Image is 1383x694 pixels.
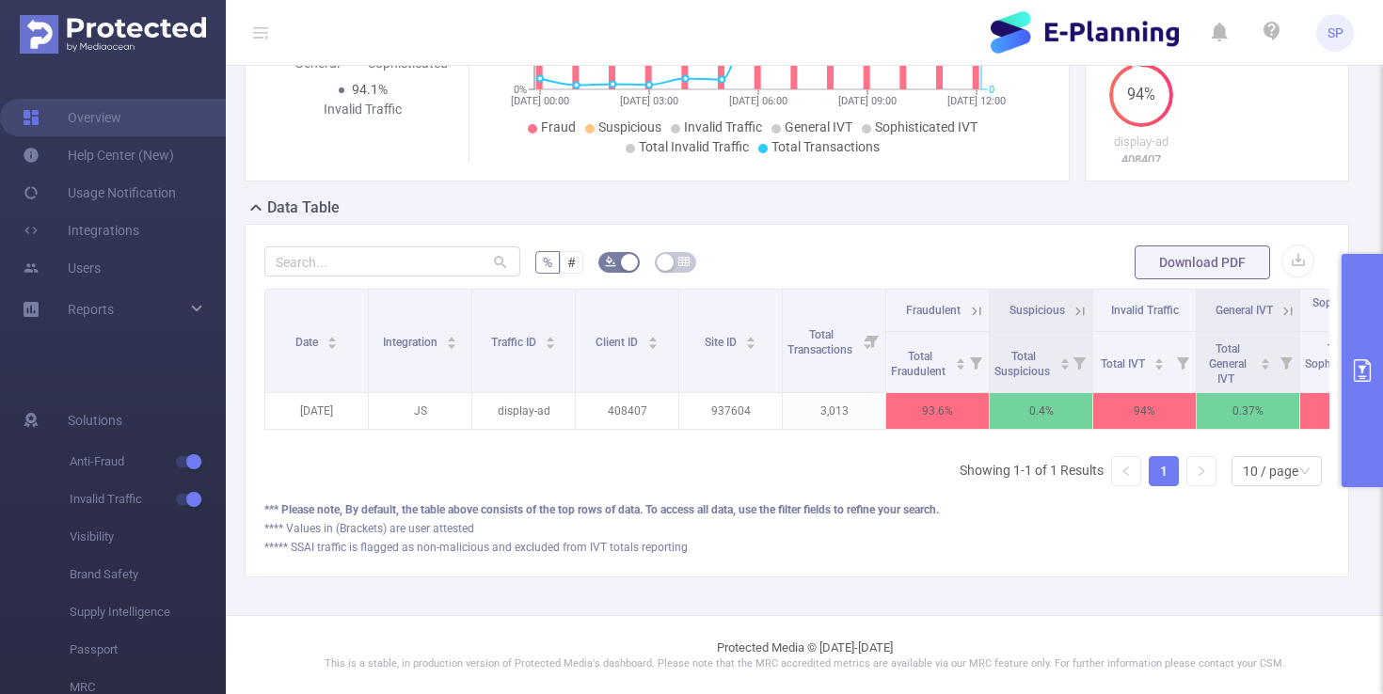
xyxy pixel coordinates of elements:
span: Date [295,336,321,349]
p: 0.37% [1197,393,1299,429]
span: Total Fraudulent [891,350,948,378]
span: Visibility [70,518,226,556]
span: % [543,255,552,270]
div: **** Values in (Brackets) are user attested [264,520,1329,537]
span: Fraud [541,119,576,134]
p: [DATE] [265,393,368,429]
span: Invalid Traffic [684,119,762,134]
li: 1 [1149,456,1179,486]
span: Suspicious [1009,304,1065,317]
span: Passport [70,631,226,669]
i: icon: caret-down [1059,362,1070,368]
span: Anti-Fraud [70,443,226,481]
i: icon: caret-down [955,362,965,368]
h2: Data Table [267,197,340,219]
span: Fraudulent [906,304,961,317]
i: Filter menu [859,290,885,392]
a: Users [23,249,101,287]
span: Total General IVT [1209,342,1247,386]
i: Filter menu [1066,332,1092,392]
p: 94% [1093,393,1196,429]
p: display-ad [472,393,575,429]
span: Supply Intelligence [70,593,226,631]
span: Brand Safety [70,556,226,593]
span: Integration [383,336,440,349]
tspan: [DATE] 03:00 [620,95,678,107]
i: icon: caret-up [546,334,556,339]
span: 94.1% [352,82,388,97]
i: icon: right [1196,465,1207,477]
span: Invalid Traffic [1111,304,1179,317]
i: icon: caret-up [1154,355,1165,361]
a: 1 [1150,457,1178,485]
div: Sort [955,355,966,367]
span: Traffic ID [491,336,539,349]
div: Sort [1153,355,1165,367]
i: icon: bg-colors [605,256,616,267]
p: JS [369,393,471,429]
span: Suspicious [598,119,661,134]
i: icon: caret-up [746,334,756,339]
span: Total IVT [1101,357,1148,371]
span: Solutions [68,402,122,439]
p: display-ad [1105,133,1180,151]
div: Sort [446,334,457,345]
a: Overview [23,99,121,136]
div: Sort [545,334,556,345]
a: Integrations [23,212,139,249]
li: Previous Page [1111,456,1141,486]
div: ***** SSAI traffic is flagged as non-malicious and excluded from IVT totals reporting [264,539,1329,556]
span: Sophisticated IVT [875,119,978,134]
span: Total Sophisticated IVT [1305,342,1374,386]
tspan: [DATE] 06:00 [729,95,787,107]
span: Client ID [596,336,641,349]
i: icon: caret-up [327,334,338,339]
img: Protected Media [20,15,206,54]
span: Sophisticated IVT [1312,296,1381,324]
p: 93.6% [886,393,989,429]
div: Sort [1260,355,1271,367]
li: Next Page [1186,456,1216,486]
i: Filter menu [962,332,989,392]
button: Download PDF [1135,245,1270,279]
span: SP [1327,14,1343,52]
div: Sort [1059,355,1071,367]
span: Total Transactions [787,328,855,356]
i: icon: caret-up [647,334,658,339]
a: Help Center (New) [23,136,174,174]
tspan: [DATE] 09:00 [838,95,897,107]
span: Invalid Traffic [70,481,226,518]
i: icon: table [678,256,690,267]
span: General IVT [785,119,852,134]
tspan: [DATE] 00:00 [511,95,569,107]
div: 10 / page [1243,457,1298,485]
i: icon: caret-down [447,341,457,347]
span: Site ID [705,336,739,349]
div: Sort [326,334,338,345]
i: icon: caret-down [1261,362,1271,368]
tspan: [DATE] 12:00 [947,95,1006,107]
div: *** Please note, By default, the table above consists of the top rows of data. To access all data... [264,501,1329,518]
p: 937604 [679,393,782,429]
i: icon: down [1299,465,1311,479]
a: Usage Notification [23,174,176,212]
tspan: 0 [989,84,994,96]
p: 0.4% [990,393,1092,429]
i: Filter menu [1169,332,1196,392]
i: icon: caret-down [327,341,338,347]
i: icon: caret-down [546,341,556,347]
i: icon: caret-up [447,334,457,339]
p: This is a stable, in production version of Protected Media's dashboard. Please note that the MRC ... [273,656,1336,672]
div: Sort [647,334,659,345]
li: Showing 1-1 of 1 Results [960,456,1104,486]
span: Reports [68,302,114,317]
i: icon: caret-down [647,341,658,347]
span: Total Transactions [771,139,880,154]
i: icon: caret-up [1059,355,1070,361]
span: Total Suspicious [994,350,1053,378]
span: Total Invalid Traffic [639,139,749,154]
div: Invalid Traffic [317,100,408,119]
span: # [567,255,576,270]
i: Filter menu [1273,332,1299,392]
input: Search... [264,246,520,276]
